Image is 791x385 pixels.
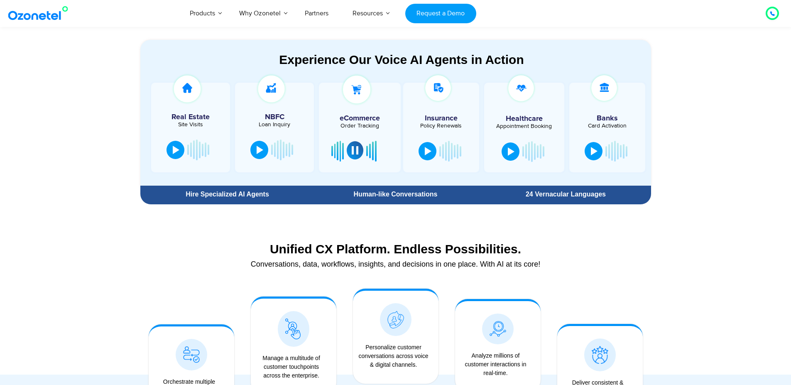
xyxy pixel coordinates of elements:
div: Personalize customer conversations across voice & digital channels. [357,343,430,369]
h5: Insurance [407,115,475,122]
div: Policy Renewals [407,123,475,129]
h5: NBFC [239,113,310,121]
div: Experience Our Voice AI Agents in Action [149,52,655,67]
h5: Real Estate [155,113,226,121]
h5: Healthcare [490,115,558,123]
h5: Banks [573,115,641,122]
div: Card Activation [573,123,641,129]
div: Unified CX Platform. Endless Possibilities. [144,242,647,256]
div: Conversations, data, workflows, insights, and decisions in one place. With AI at its core! [144,260,647,268]
div: Analyze millions of customer interactions in real-time. [459,351,532,378]
div: Human-like Conversations [314,191,476,198]
div: Manage a multitude of customer touchpoints across the enterprise. [255,354,328,380]
h5: eCommerce [323,115,396,122]
div: Loan Inquiry [239,122,310,128]
div: Appointment Booking [490,123,558,129]
div: Order Tracking [323,123,396,129]
div: 24 Vernacular Languages [485,191,647,198]
div: Site Visits [155,122,226,128]
div: Hire Specialized AI Agents [144,191,311,198]
a: Request a Demo [405,4,476,23]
